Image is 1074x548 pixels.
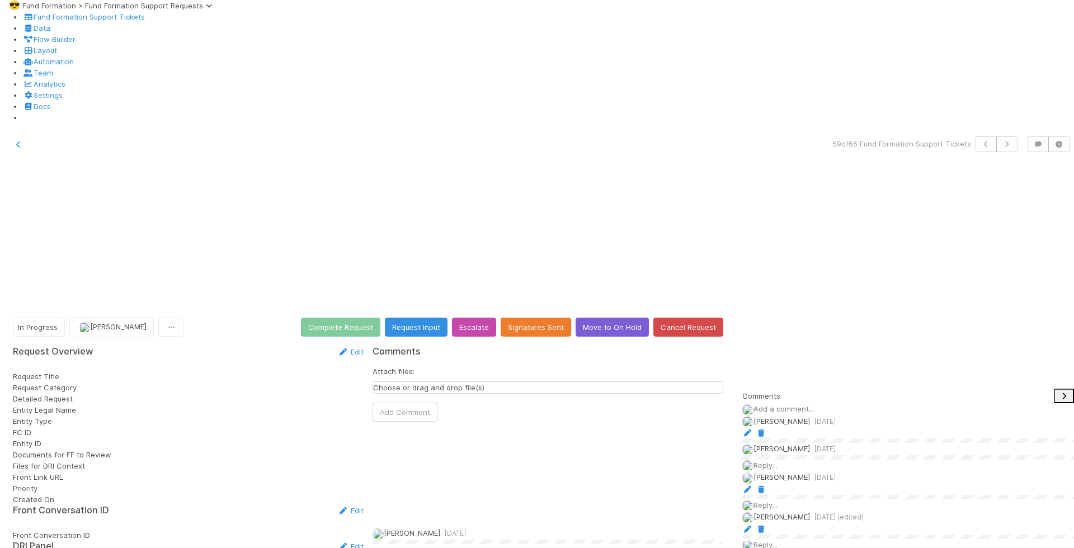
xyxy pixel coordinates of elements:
span: [PERSON_NAME] [753,444,810,453]
span: Fund Formation > Fund Formation Support Requests [22,1,216,10]
a: Edit [337,506,364,515]
span: Reply... [753,500,778,509]
span: [DATE] [440,529,466,537]
a: Team [22,68,53,77]
a: Data [22,23,50,32]
span: Reply... [753,461,778,470]
div: Detailed Request [13,393,364,404]
img: avatar_892eb56c-5b5a-46db-bf0b-2a9023d0e8f8.png [742,512,753,523]
div: Documents for FF to Review [13,449,364,460]
a: Docs [22,102,51,111]
span: In Progress [18,323,58,332]
a: Layout [22,46,57,55]
div: Request Title [13,371,364,382]
span: [DATE] [810,417,836,426]
span: [PERSON_NAME] [753,473,810,481]
span: 59 of 65 Fund Formation Support Tickets [832,138,971,149]
span: [PERSON_NAME] [384,528,440,537]
img: avatar_892eb56c-5b5a-46db-bf0b-2a9023d0e8f8.png [742,404,753,415]
button: [PERSON_NAME] [69,317,154,337]
div: Entity Type [13,415,364,427]
span: [PERSON_NAME] [753,512,810,521]
img: avatar_892eb56c-5b5a-46db-bf0b-2a9023d0e8f8.png [742,460,753,471]
div: Files for DRI Context [13,460,364,471]
button: In Progress [13,318,65,337]
img: avatar_892eb56c-5b5a-46db-bf0b-2a9023d0e8f8.png [742,500,753,511]
h5: Front Conversation ID [13,505,109,516]
img: avatar_892eb56c-5b5a-46db-bf0b-2a9023d0e8f8.png [742,416,753,427]
span: [PERSON_NAME] [90,322,147,331]
button: Move to On Hold [576,318,649,337]
button: Cancel Request [653,318,723,337]
a: Fund Formation Support Tickets [22,12,145,21]
span: 😎 [9,1,20,10]
div: Created On [13,494,364,505]
span: Add a comment... [753,404,814,413]
a: Settings [22,91,63,100]
img: avatar_d2b43477-63dc-4e62-be5b-6fdd450c05a1.png [373,528,384,540]
button: Escalate [452,318,496,337]
div: Priority [13,483,364,494]
button: Request Input [385,318,447,337]
a: Flow Builder [22,35,76,44]
div: Entity Legal Name [13,404,364,415]
span: Comments [742,390,780,401]
span: [DATE] [810,473,836,481]
div: Entity ID [13,438,364,449]
a: Edit [337,347,364,356]
div: Front Conversation ID [13,530,364,541]
label: Attach files: [373,366,414,377]
h5: Request Overview [13,346,93,357]
button: Complete Request [301,318,380,337]
span: Choose or drag and drop file(s) [373,383,484,392]
div: Front Link URL [13,471,364,483]
span: [DATE] [810,445,836,453]
button: Add Comment [373,403,437,422]
div: Request Category [13,382,364,393]
span: [PERSON_NAME] [753,417,810,426]
a: Analytics [22,79,65,88]
button: Signatures Sent [501,318,571,337]
span: [DATE] (edited) [810,513,864,521]
h5: Comments [373,346,723,357]
a: Automation [22,57,74,66]
img: avatar_892eb56c-5b5a-46db-bf0b-2a9023d0e8f8.png [742,473,753,484]
div: FC ID [13,427,364,438]
img: avatar_892eb56c-5b5a-46db-bf0b-2a9023d0e8f8.png [79,322,90,333]
img: avatar_d2b43477-63dc-4e62-be5b-6fdd450c05a1.png [742,444,753,455]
